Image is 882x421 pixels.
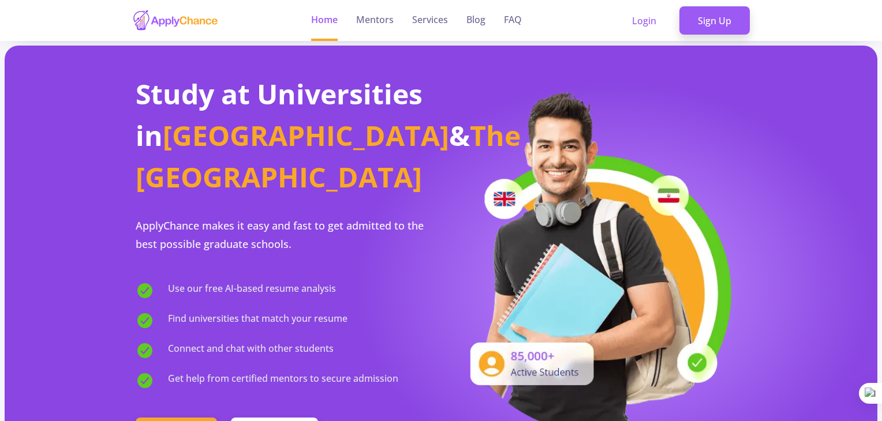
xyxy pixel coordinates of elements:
span: ApplyChance makes it easy and fast to get admitted to the best possible graduate schools. [136,219,424,251]
span: Connect and chat with other students [168,341,334,360]
span: Use our free AI-based resume analysis [168,281,336,300]
span: Get help from certified mentors to secure admission [168,371,398,390]
span: [GEOGRAPHIC_DATA] [163,116,449,154]
a: Login [614,6,675,35]
a: Sign Up [679,6,750,35]
span: Find universities that match your resume [168,311,347,330]
span: Study at Universities in [136,75,423,154]
span: & [449,116,470,154]
img: applychance logo [132,9,219,32]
